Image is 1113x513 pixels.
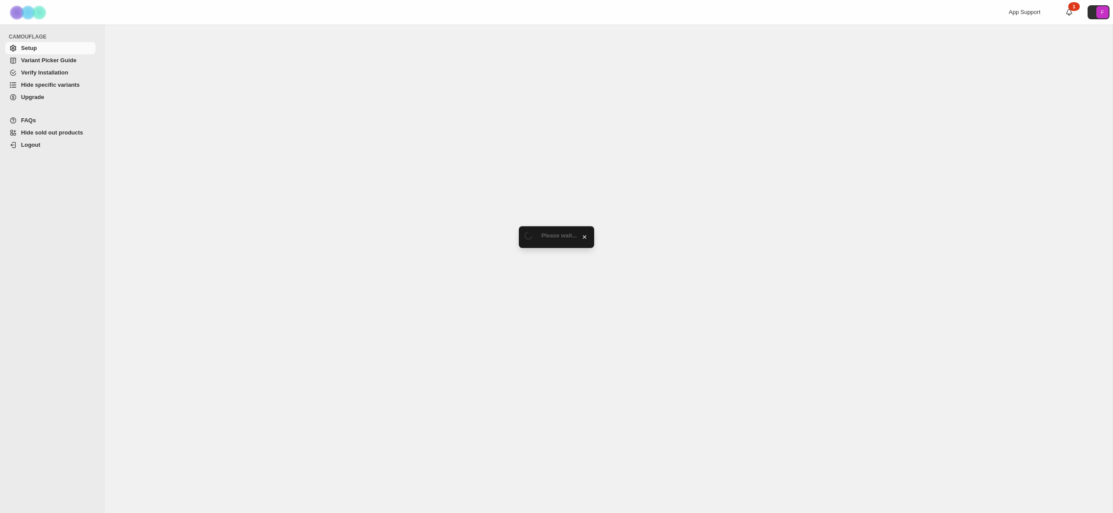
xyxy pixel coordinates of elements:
span: Setup [21,45,37,51]
span: Logout [21,142,40,148]
a: Variant Picker Guide [5,54,96,67]
button: Avatar with initials F [1088,5,1109,19]
text: F [1101,10,1104,15]
div: 1 [1068,2,1080,11]
span: Avatar with initials F [1096,6,1109,18]
span: Variant Picker Guide [21,57,76,64]
span: Hide sold out products [21,129,83,136]
span: Upgrade [21,94,44,100]
a: 1 [1065,8,1074,17]
a: Upgrade [5,91,96,103]
a: Hide specific variants [5,79,96,91]
span: App Support [1009,9,1040,15]
a: Setup [5,42,96,54]
a: FAQs [5,114,96,127]
span: Hide specific variants [21,81,80,88]
img: Camouflage [7,0,51,25]
span: Please wait... [542,232,577,239]
a: Verify Installation [5,67,96,79]
span: CAMOUFLAGE [9,33,99,40]
a: Logout [5,139,96,151]
span: FAQs [21,117,36,124]
a: Hide sold out products [5,127,96,139]
span: Verify Installation [21,69,68,76]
